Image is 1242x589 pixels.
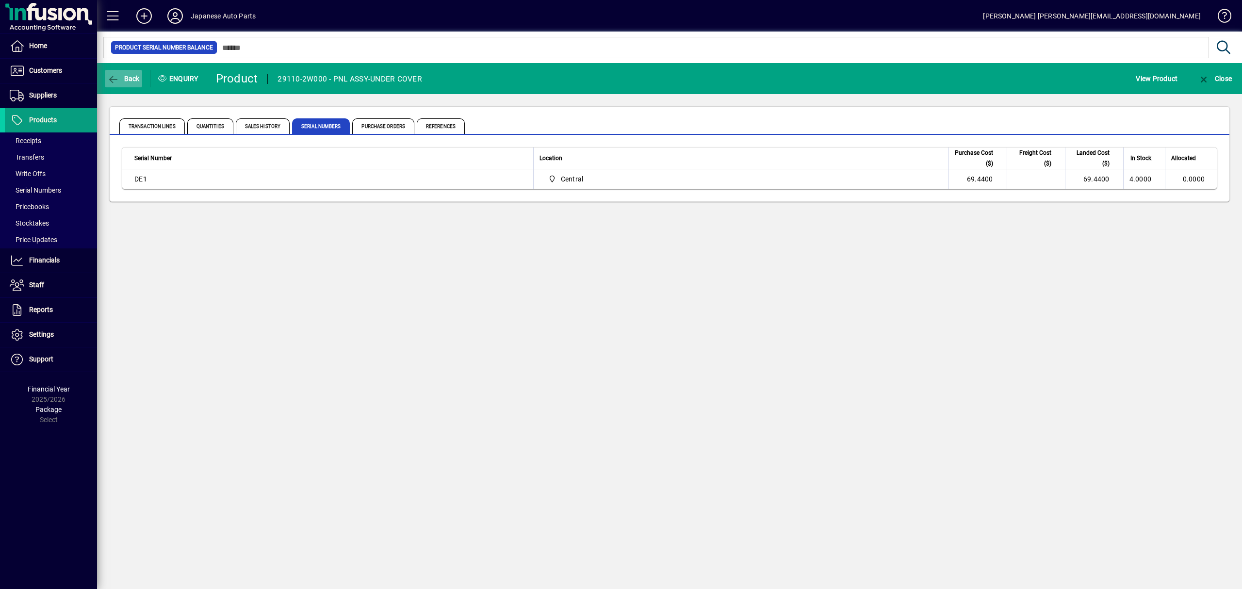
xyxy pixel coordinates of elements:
[5,59,97,83] a: Customers
[5,132,97,149] a: Receipts
[5,273,97,297] a: Staff
[97,70,150,87] app-page-header-button: Back
[5,215,97,231] a: Stocktakes
[10,153,44,161] span: Transfers
[5,182,97,198] a: Serial Numbers
[5,34,97,58] a: Home
[28,385,70,393] span: Financial Year
[1188,70,1242,87] app-page-header-button: Close enquiry
[1071,147,1118,169] div: Landed Cost ($)
[1071,147,1110,169] span: Landed Cost ($)
[5,198,97,215] a: Pricebooks
[955,147,1002,169] div: Purchase Cost ($)
[5,231,97,248] a: Price Updates
[10,219,49,227] span: Stocktakes
[10,137,41,145] span: Receipts
[122,169,533,189] td: DE1
[278,71,422,87] div: 29110-2W000 - PNL ASSY-UNDER COVER
[160,7,191,25] button: Profile
[187,118,233,134] span: Quantities
[5,248,97,273] a: Financials
[539,153,562,164] span: Location
[983,8,1201,24] div: [PERSON_NAME] [PERSON_NAME][EMAIL_ADDRESS][DOMAIN_NAME]
[191,8,256,24] div: Japanese Auto Parts
[1198,75,1232,82] span: Close
[29,42,47,49] span: Home
[948,169,1007,189] td: 69.4400
[1171,153,1205,164] div: Allocated
[561,174,584,184] span: Central
[1210,2,1230,33] a: Knowledge Base
[35,406,62,413] span: Package
[1171,153,1196,164] span: Allocated
[10,203,49,211] span: Pricebooks
[216,71,258,86] div: Product
[539,153,942,164] div: Location
[29,256,60,264] span: Financials
[1133,70,1180,87] button: View Product
[29,306,53,313] span: Reports
[292,118,350,134] span: Serial Numbers
[129,7,160,25] button: Add
[29,116,57,124] span: Products
[10,186,61,194] span: Serial Numbers
[417,118,465,134] span: References
[1165,169,1217,189] td: 0.0000
[119,118,185,134] span: Transaction Lines
[107,75,140,82] span: Back
[29,91,57,99] span: Suppliers
[1136,71,1177,86] span: View Product
[352,118,414,134] span: Purchase Orders
[5,298,97,322] a: Reports
[29,66,62,74] span: Customers
[1013,147,1060,169] div: Freight Cost ($)
[10,236,57,244] span: Price Updates
[29,281,44,289] span: Staff
[955,147,993,169] span: Purchase Cost ($)
[5,165,97,182] a: Write Offs
[1129,153,1160,164] div: In Stock
[5,347,97,372] a: Support
[1130,153,1151,164] span: In Stock
[115,43,213,52] span: Product Serial Number Balance
[1065,169,1123,189] td: 69.4400
[544,173,937,185] span: Central
[1123,169,1165,189] td: 4.0000
[10,170,46,178] span: Write Offs
[29,355,53,363] span: Support
[134,153,172,164] span: Serial Number
[150,71,209,86] div: Enquiry
[29,330,54,338] span: Settings
[1013,147,1051,169] span: Freight Cost ($)
[1195,70,1234,87] button: Close
[134,153,527,164] div: Serial Number
[105,70,142,87] button: Back
[5,323,97,347] a: Settings
[5,149,97,165] a: Transfers
[236,118,290,134] span: Sales History
[5,83,97,108] a: Suppliers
